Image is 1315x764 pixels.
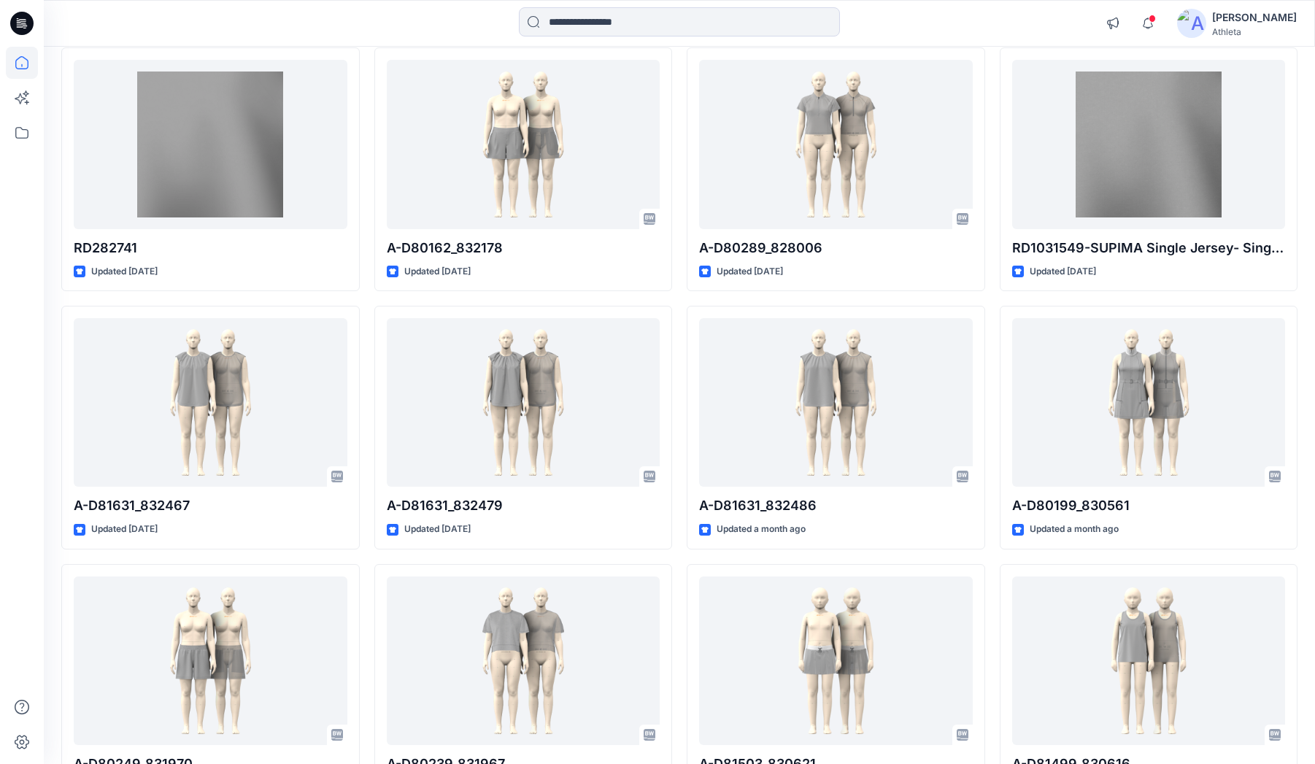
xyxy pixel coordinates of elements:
div: [PERSON_NAME] [1212,9,1297,26]
div: Athleta [1212,26,1297,37]
a: A-D80289_828006 [699,60,973,228]
p: A-D80162_832178 [387,238,660,258]
a: RD1031549-SUPIMA Single Jersey- Single Jersey Piece Dye - Solid Breathable Quick Dry Wicking [1012,60,1286,228]
p: A-D81631_832467 [74,495,347,516]
p: Updated [DATE] [1030,264,1096,279]
p: RD282741 [74,238,347,258]
a: A-D81499_830616 [1012,576,1286,745]
a: A-D80239_831967 [387,576,660,745]
p: A-D80289_828006 [699,238,973,258]
p: Updated [DATE] [404,522,471,537]
a: A-D81631_832467 [74,318,347,487]
p: A-D80199_830561 [1012,495,1286,516]
p: Updated [DATE] [91,522,158,537]
p: Updated [DATE] [404,264,471,279]
p: Updated [DATE] [717,264,783,279]
p: Updated [DATE] [91,264,158,279]
a: A-D81503_830621 [699,576,973,745]
p: Updated a month ago [1030,522,1119,537]
a: A-D80199_830561 [1012,318,1286,487]
p: A-D81631_832479 [387,495,660,516]
a: A-D81631_832486 [699,318,973,487]
a: RD282741 [74,60,347,228]
img: avatar [1177,9,1206,38]
a: A-D80249_831970 [74,576,347,745]
p: Updated a month ago [717,522,806,537]
a: A-D81631_832479 [387,318,660,487]
a: A-D80162_832178 [387,60,660,228]
p: RD1031549-SUPIMA Single Jersey- Single Jersey Piece Dye - Solid Breathable Quick Dry Wicking [1012,238,1286,258]
p: A-D81631_832486 [699,495,973,516]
